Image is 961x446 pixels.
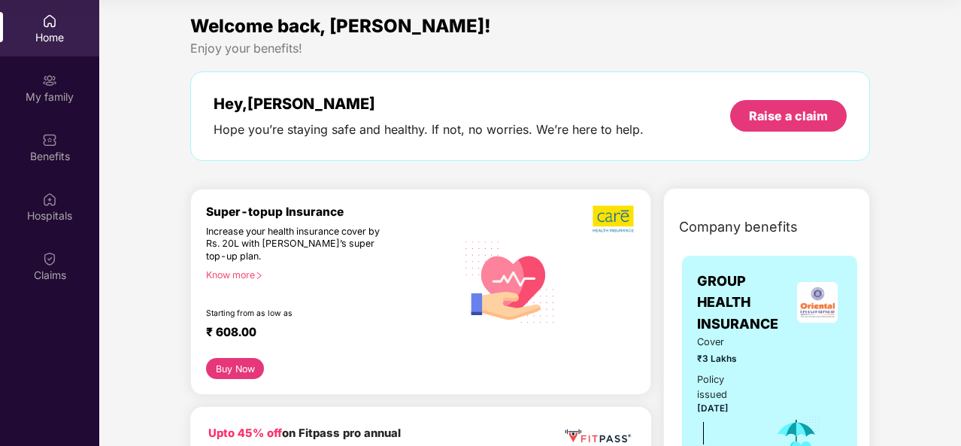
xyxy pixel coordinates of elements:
b: Upto 45% off [208,426,282,440]
img: svg+xml;base64,PHN2ZyB4bWxucz0iaHR0cDovL3d3dy53My5vcmcvMjAwMC9zdmciIHhtbG5zOnhsaW5rPSJodHRwOi8vd3... [456,226,564,335]
span: ₹3 Lakhs [697,352,752,366]
img: svg+xml;base64,PHN2ZyB3aWR0aD0iMjAiIGhlaWdodD0iMjAiIHZpZXdCb3g9IjAgMCAyMCAyMCIgZmlsbD0ibm9uZSIgeG... [42,73,57,88]
div: Hope you’re staying safe and healthy. If not, no worries. We’re here to help. [214,122,644,138]
div: Enjoy your benefits! [190,41,870,56]
span: [DATE] [697,403,729,414]
img: b5dec4f62d2307b9de63beb79f102df3.png [593,205,635,233]
span: GROUP HEALTH INSURANCE [697,271,793,335]
img: svg+xml;base64,PHN2ZyBpZD0iQ2xhaW0iIHhtbG5zPSJodHRwOi8vd3d3LnczLm9yZy8yMDAwL3N2ZyIgd2lkdGg9IjIwIi... [42,251,57,266]
span: Welcome back, [PERSON_NAME]! [190,15,491,37]
img: insurerLogo [797,282,838,323]
img: svg+xml;base64,PHN2ZyBpZD0iSG9tZSIgeG1sbnM9Imh0dHA6Ly93d3cudzMub3JnLzIwMDAvc3ZnIiB3aWR0aD0iMjAiIG... [42,14,57,29]
div: Policy issued [697,372,752,402]
span: Company benefits [679,217,798,238]
span: right [255,272,263,280]
img: svg+xml;base64,PHN2ZyBpZD0iQmVuZWZpdHMiIHhtbG5zPSJodHRwOi8vd3d3LnczLm9yZy8yMDAwL3N2ZyIgd2lkdGg9Ij... [42,132,57,147]
img: svg+xml;base64,PHN2ZyBpZD0iSG9zcGl0YWxzIiB4bWxucz0iaHR0cDovL3d3dy53My5vcmcvMjAwMC9zdmciIHdpZHRoPS... [42,192,57,207]
div: Super-topup Insurance [206,205,456,219]
div: Increase your health insurance cover by Rs. 20L with [PERSON_NAME]’s super top-up plan. [206,226,392,263]
div: Raise a claim [749,108,828,124]
div: Starting from as low as [206,308,393,319]
div: ₹ 608.00 [206,325,441,343]
div: Hey, [PERSON_NAME] [214,95,644,113]
button: Buy Now [206,358,264,379]
div: Know more [206,269,447,280]
span: Cover [697,335,752,350]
